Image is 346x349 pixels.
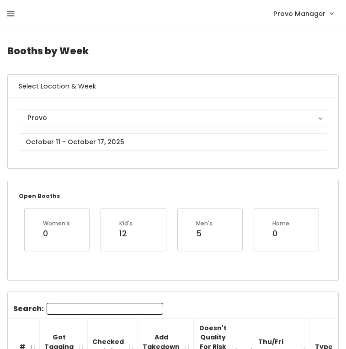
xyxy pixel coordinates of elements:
div: 0 [272,228,289,240]
input: Search: [47,303,163,315]
div: Home [272,219,289,228]
h4: Booths by Week [7,38,339,63]
input: October 11 - October 17, 2025 [19,133,327,151]
div: 12 [119,228,133,240]
label: Search: [13,303,163,315]
div: Women's [43,219,70,228]
div: 0 [43,228,70,240]
div: 5 [196,228,213,240]
div: Kid's [119,219,133,228]
div: Provo [27,113,319,123]
div: Men's [196,219,213,228]
h6: Select Location & Week [8,75,338,98]
button: Provo [19,109,327,126]
span: Provo Manager [273,9,325,19]
a: Provo Manager [264,4,342,23]
small: Open Booths [19,192,60,200]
